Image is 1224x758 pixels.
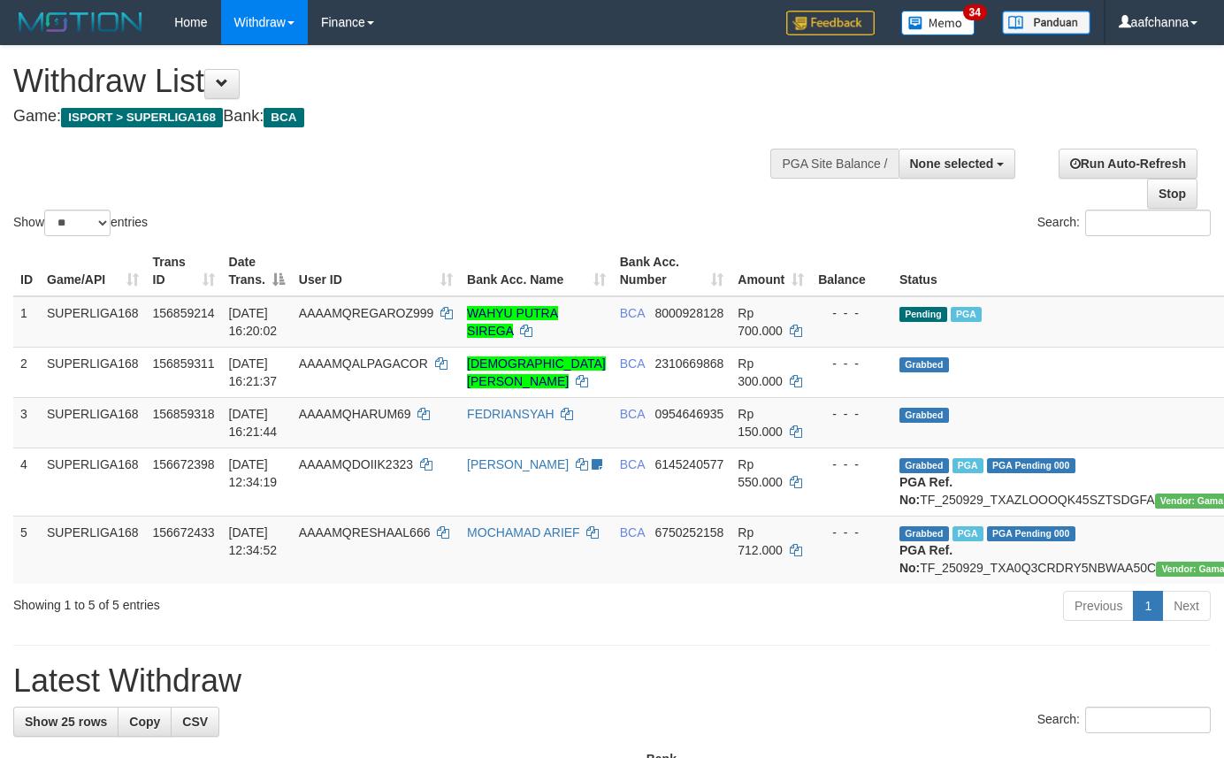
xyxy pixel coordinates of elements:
[229,306,278,338] span: [DATE] 16:20:02
[153,356,215,371] span: 156859311
[467,306,558,338] a: WAHYU PUTRA SIREGA
[229,356,278,388] span: [DATE] 16:21:37
[987,526,1075,541] span: PGA Pending
[654,407,723,421] span: Copy 0954646935 to clipboard
[1162,591,1211,621] a: Next
[738,457,783,489] span: Rp 550.000
[620,525,645,540] span: BCA
[654,457,723,471] span: Copy 6145240577 to clipboard
[182,715,208,729] span: CSV
[738,407,783,439] span: Rp 150.000
[171,707,219,737] a: CSV
[1133,591,1163,621] a: 1
[811,246,892,296] th: Balance
[460,246,613,296] th: Bank Acc. Name: activate to sort column ascending
[44,210,111,236] select: Showentries
[40,516,146,584] td: SUPERLIGA168
[963,4,987,20] span: 34
[299,525,431,540] span: AAAAMQRESHAAL666
[467,356,606,388] a: [DEMOGRAPHIC_DATA][PERSON_NAME]
[292,246,460,296] th: User ID: activate to sort column ascending
[61,108,223,127] span: ISPORT > SUPERLIGA168
[952,458,983,473] span: Marked by aafsoycanthlai
[13,108,799,126] h4: Game: Bank:
[654,306,723,320] span: Copy 8000928128 to clipboard
[738,306,783,338] span: Rp 700.000
[40,246,146,296] th: Game/API: activate to sort column ascending
[13,663,1211,699] h1: Latest Withdraw
[899,149,1016,179] button: None selected
[1059,149,1197,179] a: Run Auto-Refresh
[40,347,146,397] td: SUPERLIGA168
[1063,591,1134,621] a: Previous
[153,457,215,471] span: 156672398
[1085,707,1211,733] input: Search:
[299,306,434,320] span: AAAAMQREGAROZ999
[818,456,885,473] div: - - -
[654,525,723,540] span: Copy 6750252158 to clipboard
[13,516,40,584] td: 5
[818,304,885,322] div: - - -
[951,307,982,322] span: Marked by aafsoycanthlai
[1002,11,1090,34] img: panduan.png
[901,11,975,35] img: Button%20Memo.svg
[13,347,40,397] td: 2
[299,407,411,421] span: AAAAMQHARUM69
[13,246,40,296] th: ID
[952,526,983,541] span: Marked by aafsoycanthlai
[899,543,952,575] b: PGA Ref. No:
[467,407,555,421] a: FEDRIANSYAH
[1037,707,1211,733] label: Search:
[654,356,723,371] span: Copy 2310669868 to clipboard
[786,11,875,35] img: Feedback.jpg
[13,448,40,516] td: 4
[899,307,947,322] span: Pending
[899,526,949,541] span: Grabbed
[899,475,952,507] b: PGA Ref. No:
[40,397,146,448] td: SUPERLIGA168
[738,525,783,557] span: Rp 712.000
[467,525,580,540] a: MOCHAMAD ARIEF
[818,405,885,423] div: - - -
[299,457,413,471] span: AAAAMQDOIIK2323
[146,246,222,296] th: Trans ID: activate to sort column ascending
[620,356,645,371] span: BCA
[40,448,146,516] td: SUPERLIGA168
[731,246,811,296] th: Amount: activate to sort column ascending
[229,407,278,439] span: [DATE] 16:21:44
[222,246,292,296] th: Date Trans.: activate to sort column descending
[613,246,731,296] th: Bank Acc. Number: activate to sort column ascending
[620,407,645,421] span: BCA
[153,306,215,320] span: 156859214
[899,357,949,372] span: Grabbed
[13,589,497,614] div: Showing 1 to 5 of 5 entries
[620,306,645,320] span: BCA
[40,296,146,348] td: SUPERLIGA168
[153,407,215,421] span: 156859318
[118,707,172,737] a: Copy
[1147,179,1197,209] a: Stop
[987,458,1075,473] span: PGA Pending
[620,457,645,471] span: BCA
[818,355,885,372] div: - - -
[229,457,278,489] span: [DATE] 12:34:19
[13,397,40,448] td: 3
[738,356,783,388] span: Rp 300.000
[299,356,428,371] span: AAAAMQALPAGACOR
[129,715,160,729] span: Copy
[264,108,303,127] span: BCA
[770,149,898,179] div: PGA Site Balance /
[910,157,994,171] span: None selected
[818,524,885,541] div: - - -
[153,525,215,540] span: 156672433
[13,64,799,99] h1: Withdraw List
[229,525,278,557] span: [DATE] 12:34:52
[899,458,949,473] span: Grabbed
[899,408,949,423] span: Grabbed
[467,457,569,471] a: [PERSON_NAME]
[13,9,148,35] img: MOTION_logo.png
[13,296,40,348] td: 1
[13,210,148,236] label: Show entries
[1085,210,1211,236] input: Search:
[1037,210,1211,236] label: Search:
